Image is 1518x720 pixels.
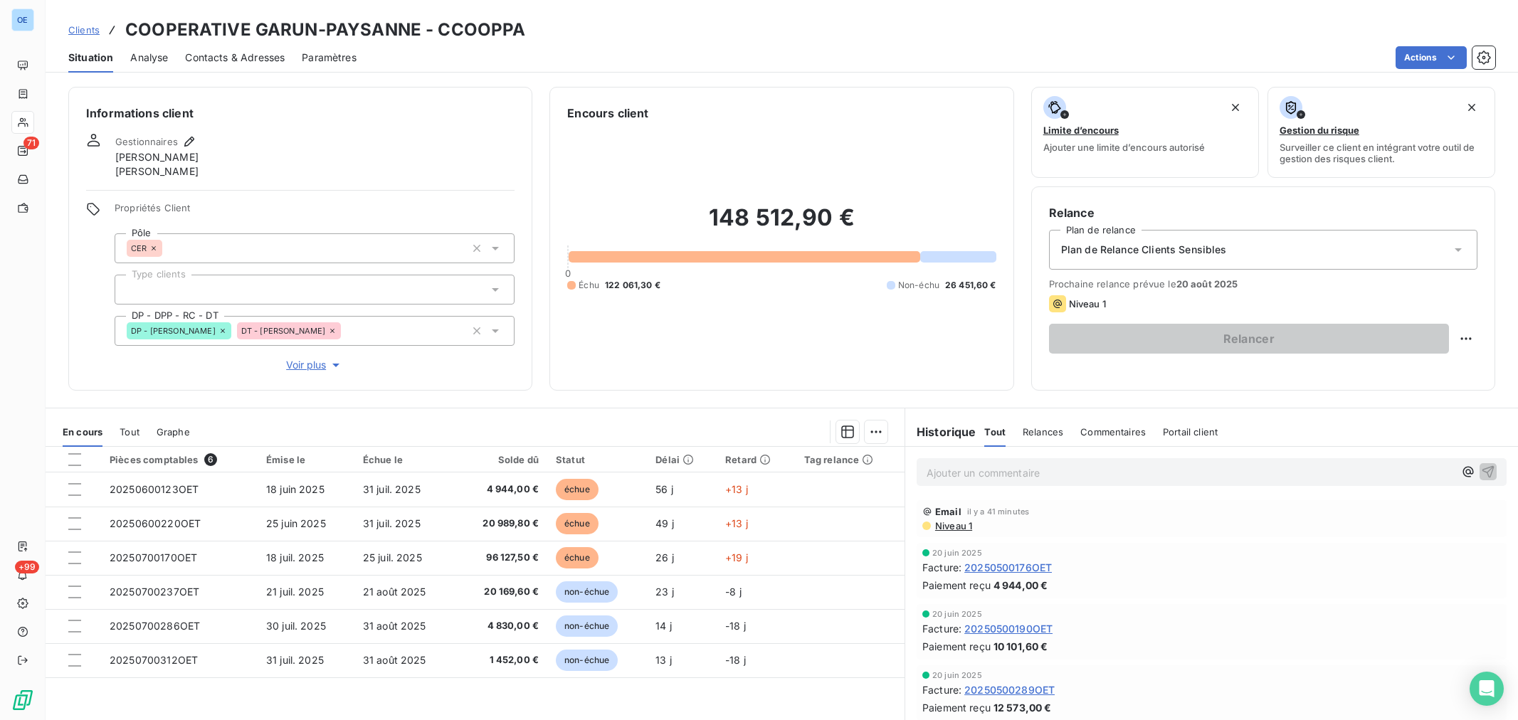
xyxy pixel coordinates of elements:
[993,578,1048,593] span: 4 944,00 €
[932,671,982,679] span: 20 juin 2025
[556,454,638,465] div: Statut
[266,517,326,529] span: 25 juin 2025
[934,520,972,531] span: Niveau 1
[655,483,673,495] span: 56 j
[286,358,343,372] span: Voir plus
[1031,87,1259,178] button: Limite d’encoursAjouter une limite d’encours autorisé
[110,586,199,598] span: 20250700237OET
[1043,142,1205,153] span: Ajouter une limite d’encours autorisé
[725,483,748,495] span: +13 j
[23,137,39,149] span: 71
[266,551,324,563] span: 18 juil. 2025
[1049,204,1477,221] h6: Relance
[567,105,648,122] h6: Encours client
[556,615,618,637] span: non-échue
[115,357,515,373] button: Voir plus
[725,454,787,465] div: Retard
[725,654,746,666] span: -18 j
[464,482,539,497] span: 4 944,00 €
[556,581,618,603] span: non-échue
[11,9,34,31] div: OE
[922,682,961,697] span: Facture :
[363,483,421,495] span: 31 juil. 2025
[556,547,599,568] span: échue
[125,17,525,43] h3: COOPERATIVE GARUN-PAYSANNE - CCOOPPA
[922,560,961,575] span: Facture :
[945,279,996,292] span: 26 451,60 €
[1023,426,1063,438] span: Relances
[905,423,976,440] h6: Historique
[556,479,599,500] span: échue
[922,621,961,636] span: Facture :
[204,453,217,466] span: 6
[115,202,515,222] span: Propriétés Client
[115,164,199,179] span: [PERSON_NAME]
[363,586,426,598] span: 21 août 2025
[110,620,200,632] span: 20250700286OET
[804,454,896,465] div: Tag relance
[341,324,352,337] input: Ajouter une valeur
[932,610,982,618] span: 20 juin 2025
[464,517,539,531] span: 20 989,80 €
[185,51,285,65] span: Contacts & Adresses
[15,561,39,573] span: +99
[1280,125,1359,136] span: Gestion du risque
[68,51,113,65] span: Situation
[1043,125,1119,136] span: Limite d’encours
[1396,46,1467,69] button: Actions
[120,426,139,438] span: Tout
[655,586,674,598] span: 23 j
[655,620,672,632] span: 14 j
[1176,278,1238,290] span: 20 août 2025
[464,653,539,667] span: 1 452,00 €
[363,551,422,563] span: 25 juil. 2025
[898,279,939,292] span: Non-échu
[935,506,961,517] span: Email
[68,24,100,36] span: Clients
[68,23,100,37] a: Clients
[1470,672,1504,706] div: Open Intercom Messenger
[266,620,326,632] span: 30 juil. 2025
[110,551,197,563] span: 20250700170OET
[964,560,1052,575] span: 20250500176OET
[556,513,599,534] span: échue
[266,654,324,666] span: 31 juil. 2025
[241,327,326,335] span: DT - [PERSON_NAME]
[1163,426,1218,438] span: Portail client
[86,105,515,122] h6: Informations client
[11,689,34,711] img: Logo LeanPay
[162,242,174,255] input: Ajouter une valeur
[131,327,216,335] span: DP - [PERSON_NAME]
[157,426,190,438] span: Graphe
[655,551,674,563] span: 26 j
[655,654,672,666] span: 13 j
[464,551,539,565] span: 96 127,50 €
[964,682,1055,697] span: 20250500289OET
[964,621,1053,636] span: 20250500190OET
[932,549,982,557] span: 20 juin 2025
[655,454,708,465] div: Délai
[1267,87,1495,178] button: Gestion du risqueSurveiller ce client en intégrant votre outil de gestion des risques client.
[266,454,346,465] div: Émise le
[1080,426,1146,438] span: Commentaires
[922,639,991,654] span: Paiement reçu
[464,454,539,465] div: Solde dû
[725,620,746,632] span: -18 j
[110,654,198,666] span: 20250700312OET
[266,586,324,598] span: 21 juil. 2025
[363,517,421,529] span: 31 juil. 2025
[302,51,357,65] span: Paramètres
[266,483,325,495] span: 18 juin 2025
[110,453,249,466] div: Pièces comptables
[725,586,742,598] span: -8 j
[11,139,33,162] a: 71
[130,51,168,65] span: Analyse
[579,279,599,292] span: Échu
[725,551,748,563] span: +19 j
[115,150,199,164] span: [PERSON_NAME]
[464,619,539,633] span: 4 830,00 €
[605,279,660,292] span: 122 061,30 €
[1061,243,1227,257] span: Plan de Relance Clients Sensibles
[556,650,618,671] span: non-échue
[110,483,199,495] span: 20250600123OET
